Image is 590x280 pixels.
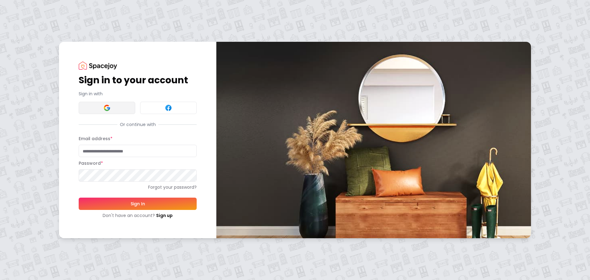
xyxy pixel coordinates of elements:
[156,212,173,219] a: Sign up
[79,136,112,142] label: Email address
[79,184,197,190] a: Forgot your password?
[216,42,531,238] img: banner
[79,212,197,219] div: Don't have an account?
[103,104,111,112] img: Google signin
[79,75,197,86] h1: Sign in to your account
[165,104,172,112] img: Facebook signin
[79,198,197,210] button: Sign In
[79,160,103,166] label: Password
[117,121,158,128] span: Or continue with
[79,91,197,97] p: Sign in with
[79,61,117,70] img: Spacejoy Logo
